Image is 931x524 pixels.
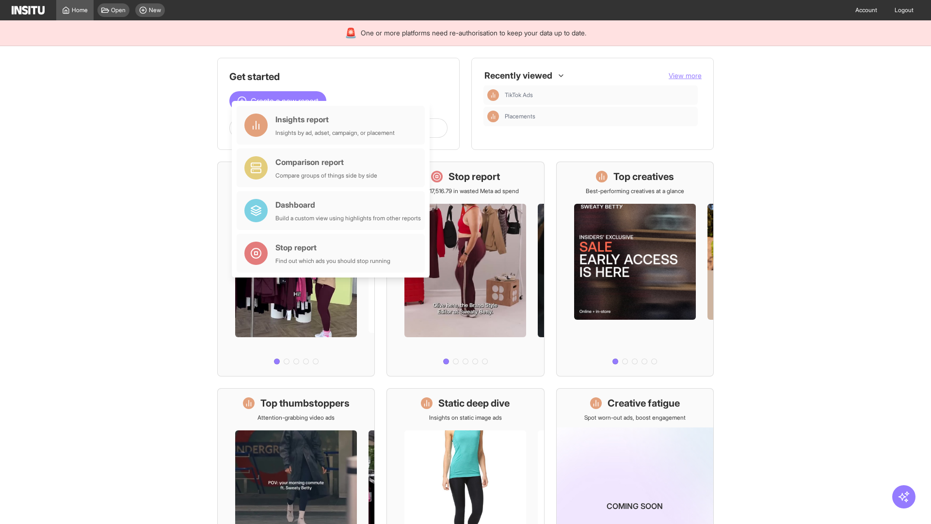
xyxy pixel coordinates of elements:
p: Attention-grabbing video ads [257,414,335,422]
span: TikTok Ads [505,91,694,99]
span: TikTok Ads [505,91,533,99]
div: Insights [487,111,499,122]
div: Insights by ad, adset, campaign, or placement [275,129,395,137]
div: Find out which ads you should stop running [275,257,390,265]
p: Insights on static image ads [429,414,502,422]
h1: Top creatives [613,170,674,183]
span: Open [111,6,126,14]
h1: Static deep dive [438,396,510,410]
div: Comparison report [275,156,377,168]
div: Insights report [275,114,395,125]
h1: Top thumbstoppers [260,396,350,410]
div: 🚨 [345,26,357,40]
span: New [149,6,161,14]
a: Top creativesBest-performing creatives at a glance [556,162,714,377]
button: View more [669,71,702,81]
span: Placements [505,113,535,120]
p: Best-performing creatives at a glance [586,187,684,195]
img: Logo [12,6,45,15]
h1: Get started [229,70,448,83]
a: What's live nowSee all active ads instantly [217,162,375,377]
div: Build a custom view using highlights from other reports [275,214,421,222]
span: Create a new report [251,95,319,107]
p: Save £17,516.79 in wasted Meta ad spend [412,187,519,195]
span: Placements [505,113,694,120]
h1: Stop report [449,170,500,183]
span: Home [72,6,88,14]
div: Compare groups of things side by side [275,172,377,180]
div: Dashboard [275,199,421,211]
a: Stop reportSave £17,516.79 in wasted Meta ad spend [386,162,544,377]
span: One or more platforms need re-authorisation to keep your data up to date. [361,28,586,38]
div: Stop report [275,242,390,253]
div: Insights [487,89,499,101]
button: Create a new report [229,91,326,111]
